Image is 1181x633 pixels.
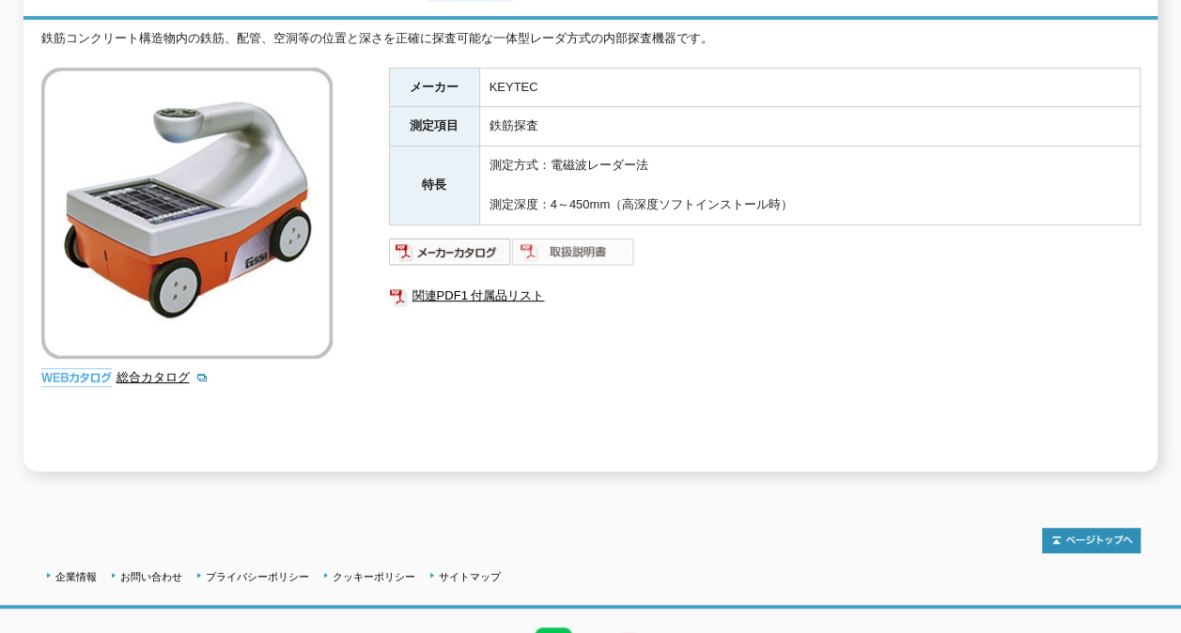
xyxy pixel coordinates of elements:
th: 特長 [389,147,479,224]
a: お問い合わせ [120,571,182,582]
a: プライバシーポリシー [206,571,309,582]
img: ストラクチャスキャン SIR-EZ [41,68,333,359]
a: サイトマップ [439,571,501,582]
img: webカタログ [41,368,112,387]
a: 関連PDF1 付属品リスト [389,284,1141,308]
div: 鉄筋コンクリート構造物内の鉄筋、配管、空洞等の位置と深さを正確に探査可能な一体型レーダ方式の内部探査機器です。 [41,29,1141,49]
td: 測定方式：電磁波レーダー法 測定深度：4～450mm（高深度ソフトインストール時） [479,147,1140,224]
a: 企業情報 [55,571,97,582]
img: トップページへ [1042,528,1141,553]
img: メーカーカタログ [389,237,512,267]
td: 鉄筋探査 [479,107,1140,147]
th: メーカー [389,68,479,107]
a: クッキーポリシー [333,571,415,582]
a: 総合カタログ [117,370,209,384]
a: 取扱説明書 [512,249,635,263]
th: 測定項目 [389,107,479,147]
a: メーカーカタログ [389,249,512,263]
td: KEYTEC [479,68,1140,107]
img: 取扱説明書 [512,237,635,267]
